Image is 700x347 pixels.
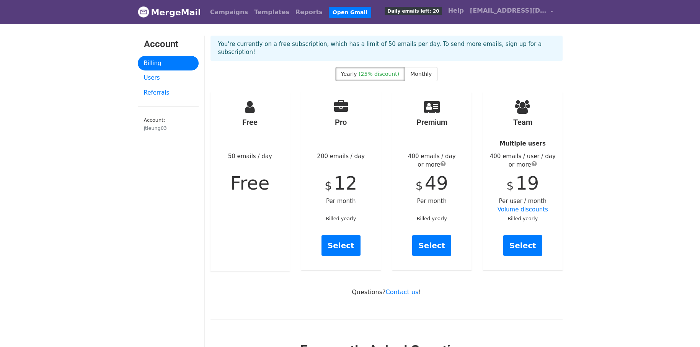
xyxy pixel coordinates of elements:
span: Free [230,172,269,194]
span: Monthly [410,71,432,77]
a: MergeMail [138,4,201,20]
span: (25% discount) [359,71,399,77]
a: Volume discounts [498,206,548,213]
a: [EMAIL_ADDRESS][DOMAIN_NAME] [467,3,556,21]
img: MergeMail logo [138,6,149,18]
p: Questions? ! [210,288,563,296]
div: Per month [392,92,472,270]
h4: Team [483,118,563,127]
span: 49 [425,172,448,194]
span: Daily emails left: 20 [385,7,442,15]
span: 12 [334,172,357,194]
div: 400 emails / day or more [392,152,472,169]
small: Billed yearly [417,216,447,221]
strong: Multiple users [500,140,546,147]
span: $ [416,179,423,192]
small: Account: [144,117,193,132]
small: Billed yearly [326,216,356,221]
a: Contact us [386,288,419,296]
span: $ [325,179,332,192]
a: Select [503,235,542,256]
p: You're currently on a free subscription, which has a limit of 50 emails per day. To send more ema... [218,40,555,56]
span: 19 [516,172,539,194]
a: Select [412,235,451,256]
div: 400 emails / user / day or more [483,152,563,169]
a: Select [321,235,361,256]
a: Help [445,3,467,18]
a: Reports [292,5,326,20]
a: Users [138,70,199,85]
h3: Account [144,39,193,50]
a: Templates [251,5,292,20]
span: [EMAIL_ADDRESS][DOMAIN_NAME] [470,6,547,15]
div: 200 emails / day Per month [301,92,381,270]
a: Open Gmail [329,7,371,18]
h4: Free [210,118,290,127]
div: Per user / month [483,92,563,270]
a: Daily emails left: 20 [382,3,445,18]
small: Billed yearly [507,216,538,221]
div: jtleung03 [144,124,193,132]
span: Yearly [341,71,357,77]
div: 50 emails / day [210,92,290,271]
a: Billing [138,56,199,71]
a: Campaigns [207,5,251,20]
a: Referrals [138,85,199,100]
h4: Premium [392,118,472,127]
span: $ [506,179,514,192]
h4: Pro [301,118,381,127]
